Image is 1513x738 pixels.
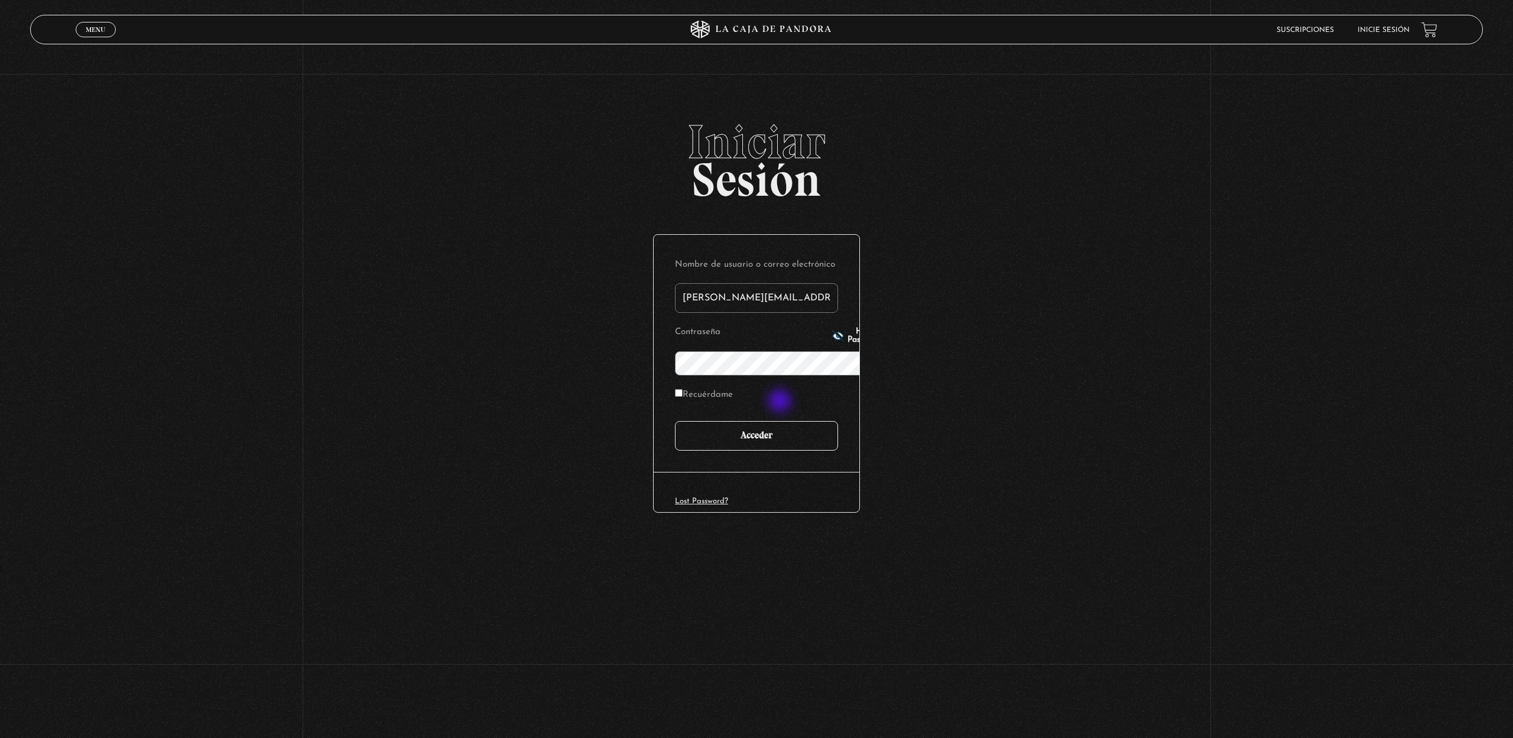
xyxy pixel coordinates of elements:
span: Cerrar [82,36,110,44]
label: Contraseña [675,323,829,342]
input: Recuérdame [675,389,683,397]
button: Hide Password [832,328,882,344]
label: Recuérdame [675,386,733,404]
label: Nombre de usuario o correo electrónico [675,256,838,274]
a: Inicie sesión [1358,27,1410,34]
span: Iniciar [30,118,1483,166]
h2: Sesión [30,118,1483,194]
span: Hide Password [848,328,882,344]
a: View your shopping cart [1421,21,1437,37]
a: Suscripciones [1277,27,1334,34]
a: Lost Password? [675,497,728,505]
span: Menu [86,26,105,33]
input: Acceder [675,421,838,451]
